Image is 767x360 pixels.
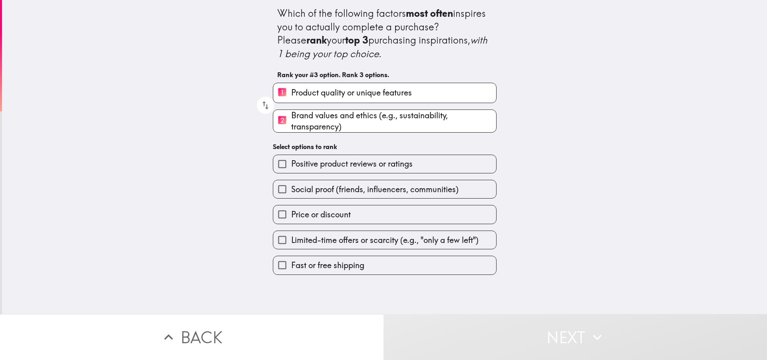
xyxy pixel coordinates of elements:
button: 2Brand values and ethics (e.g., sustainability, transparency) [273,110,496,132]
span: Brand values and ethics (e.g., sustainability, transparency) [291,110,496,132]
button: Next [383,314,767,360]
div: Which of the following factors inspires you to actually complete a purchase? Please your purchasi... [277,7,492,60]
b: rank [306,34,327,46]
span: Price or discount [291,209,351,220]
button: Limited-time offers or scarcity (e.g., "only a few left") [273,231,496,249]
button: Social proof (friends, influencers, communities) [273,180,496,198]
i: with 1 being your top choice. [277,34,490,60]
span: Social proof (friends, influencers, communities) [291,184,459,195]
button: Positive product reviews or ratings [273,155,496,173]
button: 1Product quality or unique features [273,83,496,103]
span: Fast or free shipping [291,260,364,271]
span: Product quality or unique features [291,87,412,98]
button: Fast or free shipping [273,256,496,274]
h6: Rank your #3 option. Rank 3 options. [277,70,492,79]
h6: Select options to rank [273,142,497,151]
span: Positive product reviews or ratings [291,158,413,169]
b: top 3 [345,34,368,46]
b: most often [406,7,453,19]
span: Limited-time offers or scarcity (e.g., "only a few left") [291,235,479,246]
button: Price or discount [273,205,496,223]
